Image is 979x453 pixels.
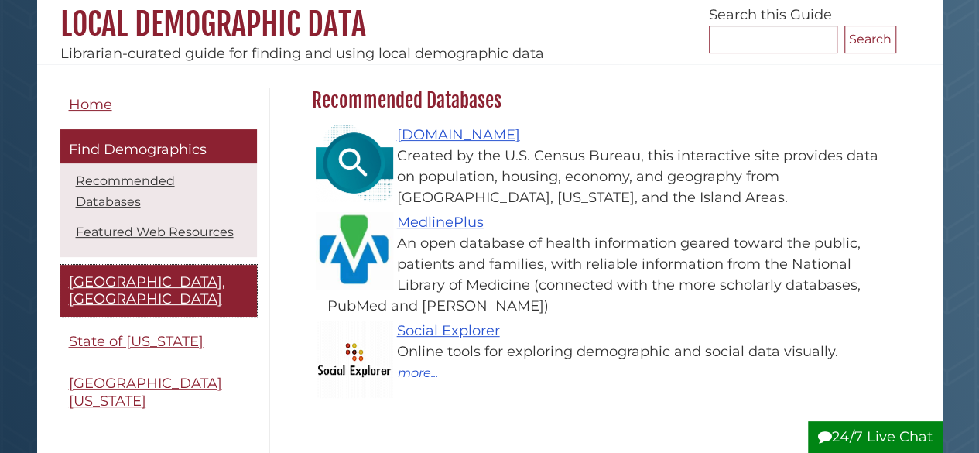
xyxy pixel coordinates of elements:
[327,146,888,208] div: Created by the U.S. Census Bureau, this interactive site provides data on population, housing, ec...
[60,45,544,62] span: Librarian-curated guide for finding and using local demographic data
[397,126,520,143] a: [DOMAIN_NAME]
[397,362,439,383] button: more...
[844,26,896,53] button: Search
[60,88,257,427] div: Guide Pages
[808,421,943,453] button: 24/7 Live Chat
[304,88,896,113] h2: Recommended Databases
[69,375,222,410] span: [GEOGRAPHIC_DATA][US_STATE]
[60,265,257,317] a: [GEOGRAPHIC_DATA], [GEOGRAPHIC_DATA]
[69,273,225,308] span: [GEOGRAPHIC_DATA], [GEOGRAPHIC_DATA]
[76,225,234,239] a: Featured Web Resources
[60,129,257,163] a: Find Demographics
[327,233,888,317] div: An open database of health information geared toward the public, patients and families, with reli...
[60,88,257,122] a: Home
[397,214,484,231] a: MedlinePlus
[60,366,257,418] a: [GEOGRAPHIC_DATA][US_STATE]
[69,333,204,350] span: State of [US_STATE]
[76,173,175,209] a: Recommended Databases
[69,96,112,113] span: Home
[327,341,888,362] div: Online tools for exploring demographic and social data visually.
[60,324,257,359] a: State of [US_STATE]
[397,322,500,339] a: Social Explorer
[69,141,207,158] span: Find Demographics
